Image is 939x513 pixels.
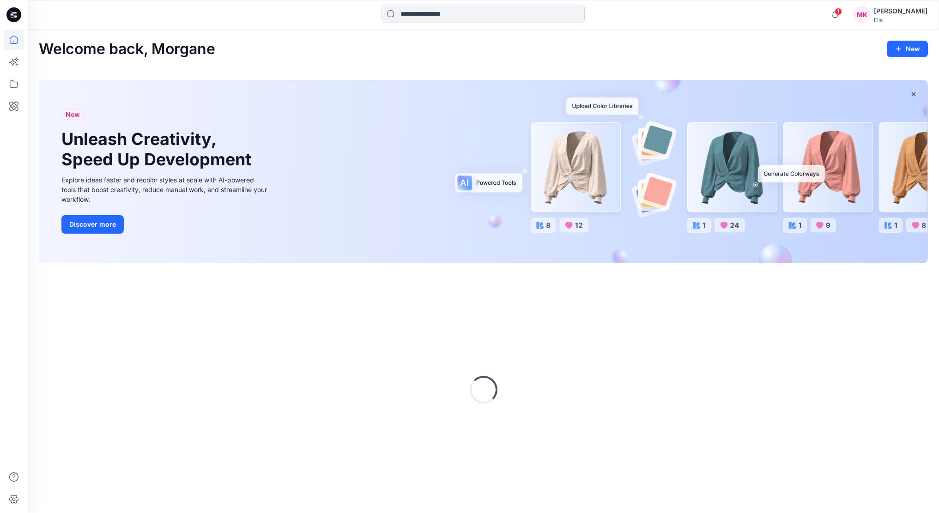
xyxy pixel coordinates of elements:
div: Elis [874,17,927,24]
div: Explore ideas faster and recolor styles at scale with AI-powered tools that boost creativity, red... [61,175,269,204]
div: MK [854,6,870,23]
a: Discover more [61,215,269,234]
span: New [66,109,80,120]
button: Discover more [61,215,124,234]
span: 1 [835,8,842,15]
button: New [887,41,928,57]
h2: Welcome back, Morgane [39,41,215,58]
div: [PERSON_NAME] [874,6,927,17]
h1: Unleash Creativity, Speed Up Development [61,129,255,169]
